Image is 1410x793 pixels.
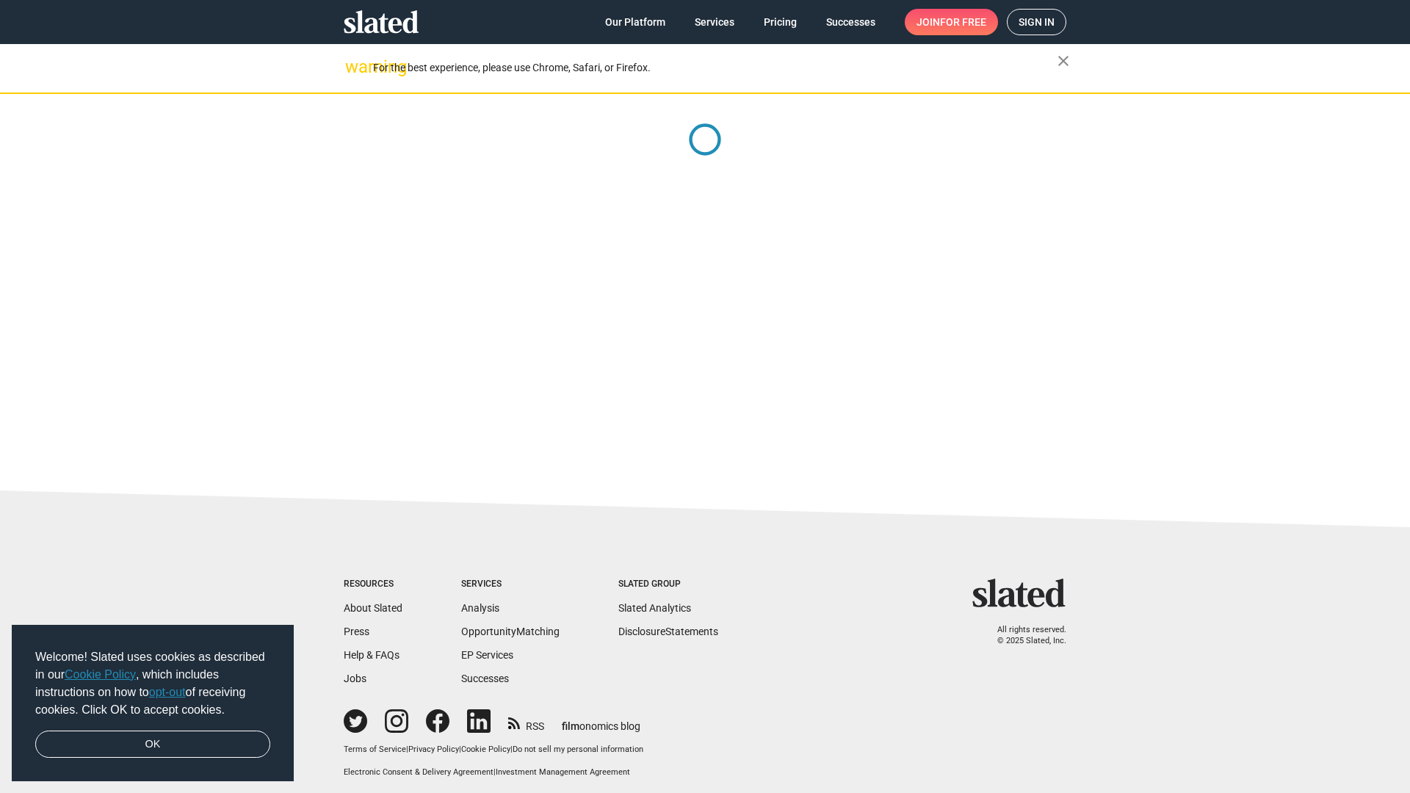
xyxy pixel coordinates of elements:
[916,9,986,35] span: Join
[683,9,746,35] a: Services
[35,731,270,758] a: dismiss cookie message
[695,9,734,35] span: Services
[459,745,461,754] span: |
[826,9,875,35] span: Successes
[344,649,399,661] a: Help & FAQs
[461,579,560,590] div: Services
[461,673,509,684] a: Successes
[905,9,998,35] a: Joinfor free
[1055,52,1072,70] mat-icon: close
[982,625,1066,646] p: All rights reserved. © 2025 Slated, Inc.
[65,668,136,681] a: Cookie Policy
[406,745,408,754] span: |
[593,9,677,35] a: Our Platform
[461,745,510,754] a: Cookie Policy
[12,625,294,782] div: cookieconsent
[752,9,809,35] a: Pricing
[408,745,459,754] a: Privacy Policy
[940,9,986,35] span: for free
[814,9,887,35] a: Successes
[618,626,718,637] a: DisclosureStatements
[344,626,369,637] a: Press
[149,686,186,698] a: opt-out
[373,58,1057,78] div: For the best experience, please use Chrome, Safari, or Firefox.
[461,602,499,614] a: Analysis
[1007,9,1066,35] a: Sign in
[562,720,579,732] span: film
[510,745,513,754] span: |
[618,579,718,590] div: Slated Group
[345,58,363,76] mat-icon: warning
[461,626,560,637] a: OpportunityMatching
[508,711,544,734] a: RSS
[461,649,513,661] a: EP Services
[493,767,496,777] span: |
[1019,10,1055,35] span: Sign in
[35,648,270,719] span: Welcome! Slated uses cookies as described in our , which includes instructions on how to of recei...
[764,9,797,35] span: Pricing
[496,767,630,777] a: Investment Management Agreement
[344,602,402,614] a: About Slated
[344,673,366,684] a: Jobs
[618,602,691,614] a: Slated Analytics
[344,579,402,590] div: Resources
[513,745,643,756] button: Do not sell my personal information
[344,745,406,754] a: Terms of Service
[344,767,493,777] a: Electronic Consent & Delivery Agreement
[562,708,640,734] a: filmonomics blog
[605,9,665,35] span: Our Platform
